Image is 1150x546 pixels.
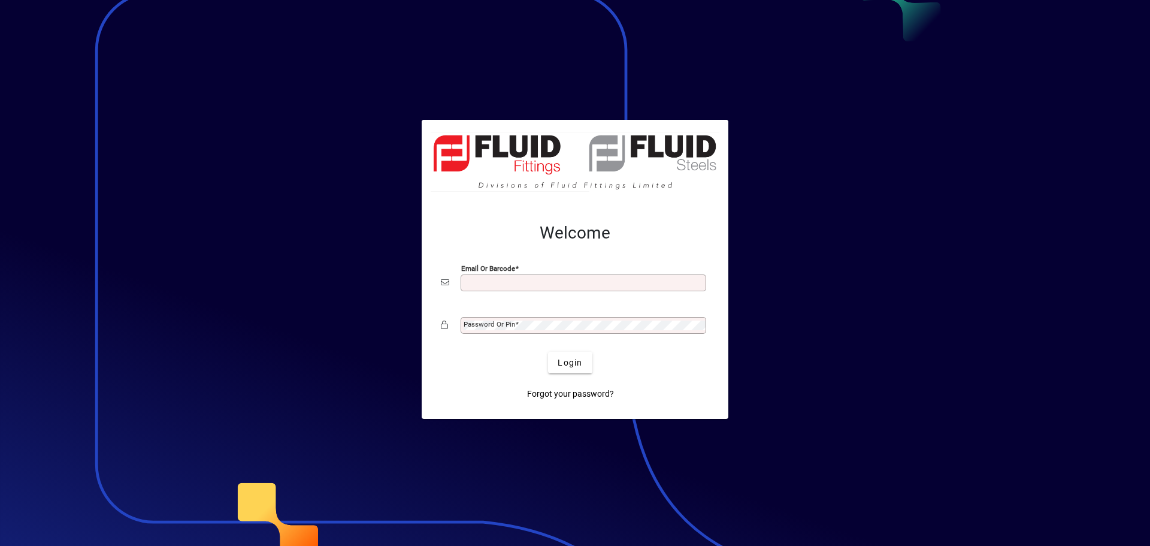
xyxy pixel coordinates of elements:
mat-label: Password or Pin [464,320,515,328]
mat-label: Email or Barcode [461,264,515,273]
h2: Welcome [441,223,709,243]
a: Forgot your password? [522,383,619,405]
button: Login [548,352,592,373]
span: Login [558,357,582,369]
span: Forgot your password? [527,388,614,400]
